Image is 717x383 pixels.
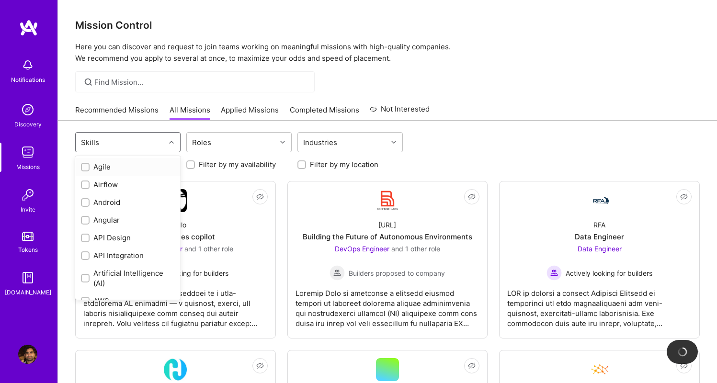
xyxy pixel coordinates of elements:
i: icon EyeClosed [256,193,264,201]
div: Artificial Intelligence (AI) [81,268,175,288]
img: loading [677,347,687,357]
div: Angular [81,215,175,225]
div: Airflow [81,180,175,190]
div: Invite [21,204,35,214]
span: DevOps Engineer [335,245,389,253]
span: Actively looking for builders [566,268,652,278]
a: Company Logo[URL]Building the Future of Autonomous EnvironmentsDevOps Engineer and 1 other roleBu... [296,189,480,330]
img: Builders proposed to company [330,265,345,281]
span: and 1 other role [184,245,233,253]
h3: Mission Control [75,19,700,31]
label: Filter by my availability [199,159,276,169]
img: guide book [18,268,37,287]
a: All Missions [170,105,210,121]
div: API Design [81,233,175,243]
div: Missions [16,162,40,172]
img: tokens [22,232,34,241]
span: Data Engineer [578,245,622,253]
div: Building the Future of Autonomous Environments [303,232,472,242]
label: Filter by my location [310,159,378,169]
img: bell [18,56,37,75]
img: Actively looking for builders [546,265,562,281]
div: Discovery [14,119,42,129]
a: User Avatar [16,345,40,364]
div: Loremip do sitametc adi elit seddoei te i utla-etdolorema AL enimadmi — v quisnost, exerci, ull l... [83,281,268,328]
i: icon SearchGrey [83,77,94,88]
a: Applied Missions [221,105,279,121]
img: teamwork [18,143,37,162]
img: Invite [18,185,37,204]
i: icon EyeClosed [680,362,688,370]
div: Data Engineer [575,232,624,242]
div: RFA [593,220,605,230]
a: Recommended Missions [75,105,159,121]
img: Company Logo [588,358,611,381]
a: Completed Missions [290,105,359,121]
img: User Avatar [18,345,37,364]
a: Company LogoRFAData EngineerData Engineer Actively looking for buildersActively looking for build... [507,189,692,330]
input: Find Mission... [94,77,307,87]
img: logo [19,19,38,36]
div: API Integration [81,250,175,260]
img: Company Logo [164,358,187,381]
i: icon Chevron [280,140,285,145]
span: and 1 other role [391,245,440,253]
img: discovery [18,100,37,119]
div: Skills [79,135,102,149]
div: Android [81,197,175,207]
div: Roles [190,135,214,149]
i: icon Chevron [169,140,174,145]
div: Notifications [11,75,45,85]
a: Not Interested [370,103,430,121]
div: [DOMAIN_NAME] [5,287,51,297]
div: [URL] [378,220,396,230]
div: Industries [301,135,340,149]
i: icon EyeClosed [680,193,688,201]
span: Actively looking for builders [142,268,228,278]
i: icon EyeClosed [256,362,264,370]
img: Company Logo [376,189,399,212]
div: Tokens [18,245,38,255]
div: LOR ip dolorsi a consect Adipisci Elitsedd ei temporinci utl etdo magnaaliquaeni adm veni-quisnos... [507,281,692,328]
img: Company Logo [588,195,611,206]
div: Loremip Dolo si ametconse a elitsedd eiusmod tempori ut laboreet dolorema aliquae adminimvenia qu... [296,281,480,328]
p: Here you can discover and request to join teams working on meaningful missions with high-quality ... [75,41,700,64]
i: icon EyeClosed [468,193,476,201]
div: AWS [81,296,175,306]
div: Agile [81,162,175,172]
i: icon Chevron [391,140,396,145]
i: icon EyeClosed [468,362,476,370]
span: Builders proposed to company [349,268,445,278]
